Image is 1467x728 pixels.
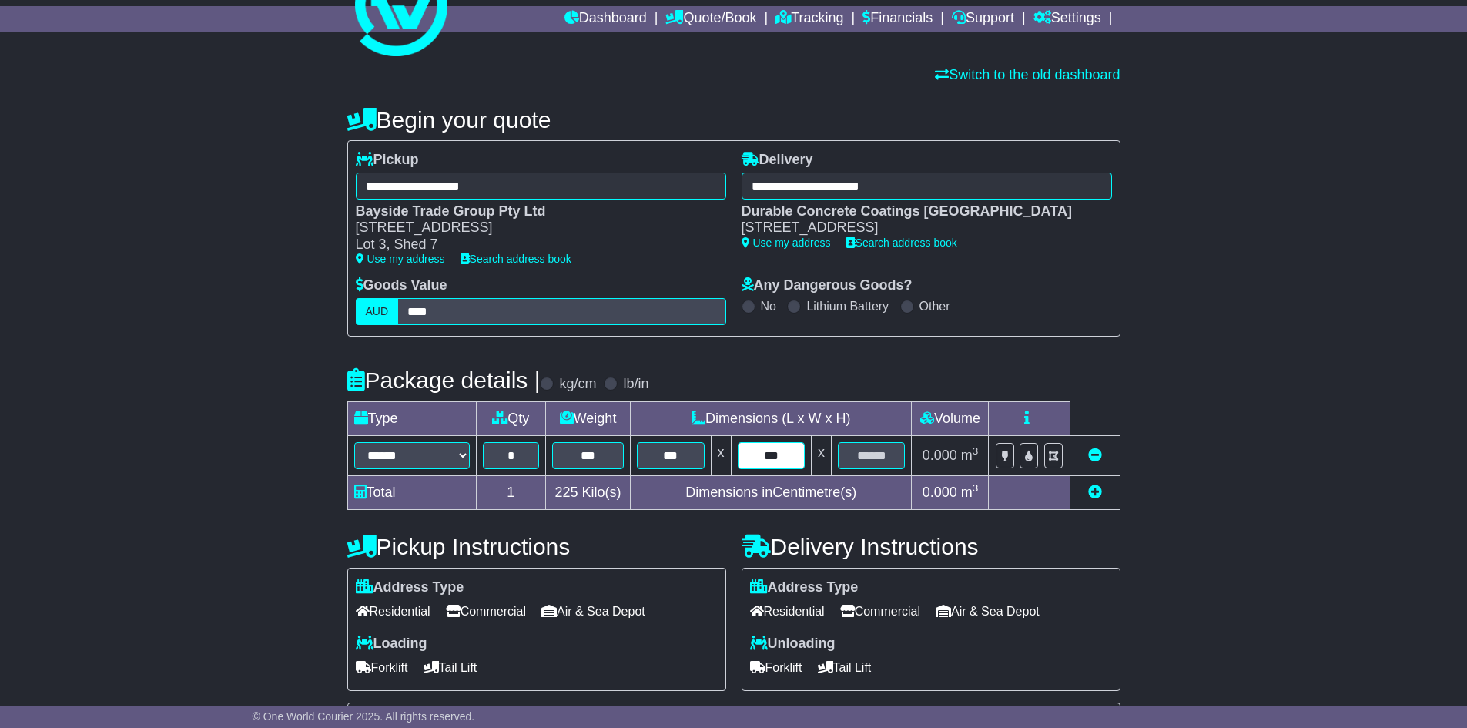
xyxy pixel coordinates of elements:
span: Air & Sea Depot [541,599,645,623]
label: lb/in [623,376,648,393]
td: Volume [912,401,989,435]
span: Air & Sea Depot [936,599,1040,623]
label: Delivery [742,152,813,169]
td: Type [347,401,476,435]
td: Dimensions (L x W x H) [631,401,912,435]
label: Loading [356,636,427,653]
div: [STREET_ADDRESS] [742,220,1097,237]
h4: Delivery Instructions [742,534,1120,559]
a: Add new item [1088,485,1102,500]
span: © One World Courier 2025. All rights reserved. [253,710,475,723]
div: Durable Concrete Coatings [GEOGRAPHIC_DATA] [742,203,1097,220]
a: Switch to the old dashboard [935,67,1120,82]
a: Quote/Book [665,6,756,32]
span: m [961,448,979,463]
label: Goods Value [356,277,447,294]
td: Weight [546,401,631,435]
label: No [761,299,776,314]
label: Address Type [356,579,464,596]
a: Support [952,6,1014,32]
span: 225 [555,485,578,500]
div: Lot 3, Shed 7 [356,237,711,253]
div: [STREET_ADDRESS] [356,220,711,237]
span: Residential [356,599,430,623]
a: Search address book [461,253,571,265]
label: Other [919,299,950,314]
a: Financials [862,6,933,32]
h4: Pickup Instructions [347,534,726,559]
label: Unloading [750,636,836,653]
span: Tail Lift [424,656,477,679]
a: Settings [1033,6,1101,32]
sup: 3 [973,482,979,494]
sup: 3 [973,445,979,457]
span: Residential [750,599,825,623]
label: Any Dangerous Goods? [742,277,913,294]
a: Search address book [846,237,957,249]
td: Total [347,475,476,509]
span: Commercial [446,599,526,623]
td: Qty [476,401,546,435]
td: 1 [476,475,546,509]
a: Tracking [775,6,843,32]
div: Bayside Trade Group Pty Ltd [356,203,711,220]
td: x [811,435,831,475]
label: Address Type [750,579,859,596]
td: x [711,435,731,475]
a: Remove this item [1088,448,1102,463]
label: AUD [356,298,399,325]
label: Pickup [356,152,419,169]
label: Lithium Battery [806,299,889,314]
td: Kilo(s) [546,475,631,509]
td: Dimensions in Centimetre(s) [631,475,912,509]
h4: Package details | [347,367,541,393]
span: Forklift [750,656,802,679]
span: 0.000 [923,485,957,500]
a: Use my address [356,253,445,265]
span: Forklift [356,656,408,679]
a: Dashboard [564,6,647,32]
span: 0.000 [923,448,957,463]
h4: Begin your quote [347,107,1120,133]
label: kg/cm [559,376,596,393]
a: Use my address [742,237,831,249]
span: Commercial [840,599,920,623]
span: m [961,485,979,500]
span: Tail Lift [818,656,872,679]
